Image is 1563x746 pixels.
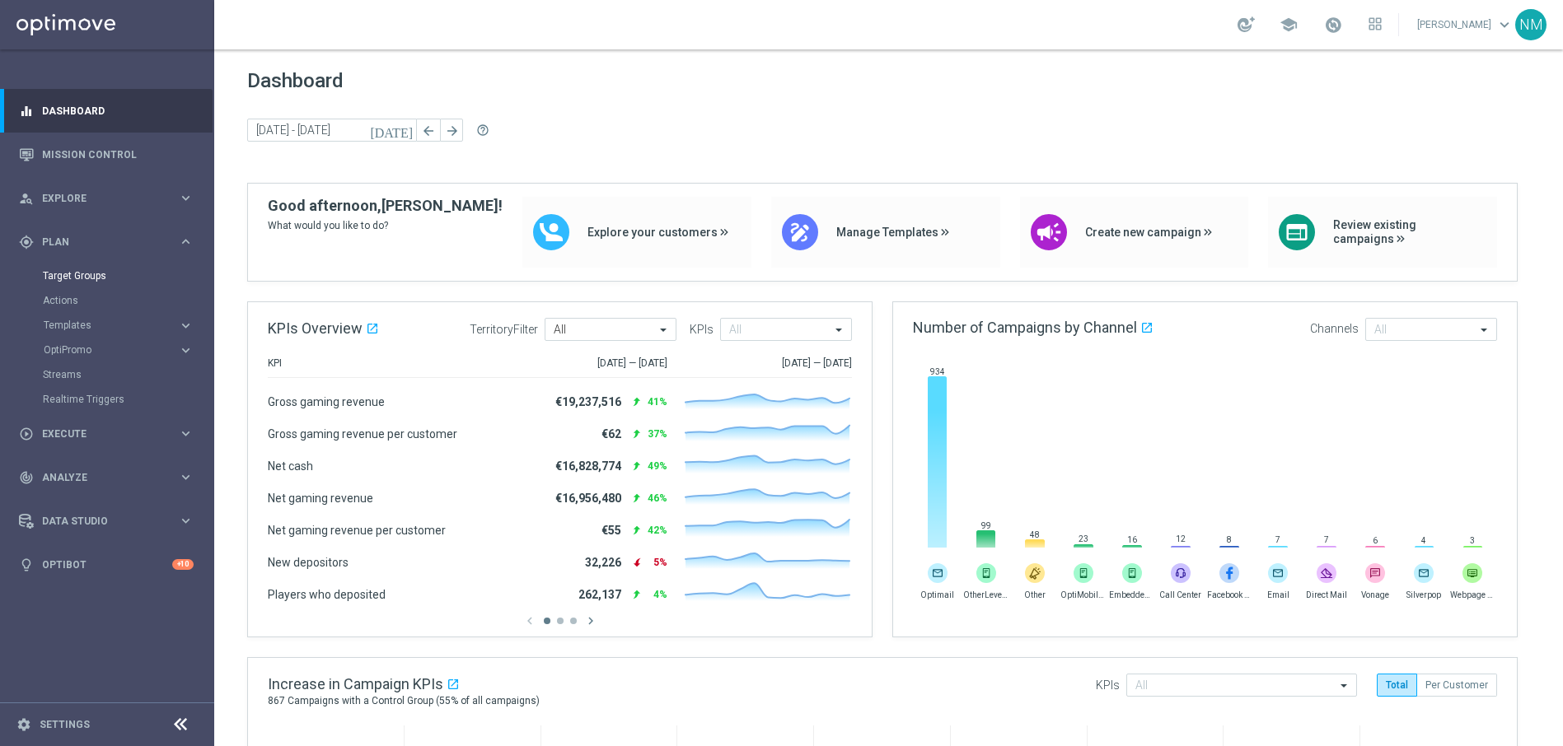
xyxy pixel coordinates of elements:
[42,193,178,203] span: Explore
[178,318,194,333] i: keyboard_arrow_right
[43,393,171,406] a: Realtime Triggers
[18,192,194,205] button: person_search Explore keyboard_arrow_right
[19,104,34,119] i: equalizer
[18,105,194,118] button: equalizer Dashboard
[172,559,194,570] div: +10
[42,429,178,439] span: Execute
[178,234,194,249] i: keyboard_arrow_right
[43,362,213,387] div: Streams
[19,89,194,133] div: Dashboard
[1495,16,1514,34] span: keyboard_arrow_down
[42,133,194,176] a: Mission Control
[40,720,90,730] a: Settings
[43,313,213,338] div: Templates
[19,543,194,586] div: Optibot
[19,427,178,441] div: Execute
[44,345,161,355] span: OptiPromo
[1515,9,1547,40] div: NM
[19,427,34,441] i: play_circle_outline
[178,426,194,441] i: keyboard_arrow_right
[178,469,194,485] i: keyboard_arrow_right
[18,148,194,161] button: Mission Control
[42,89,194,133] a: Dashboard
[16,717,31,732] i: settings
[19,235,34,249] i: gps_fixed
[44,320,178,330] div: Templates
[19,470,34,485] i: track_changes
[43,319,194,332] button: Templates keyboard_arrow_right
[44,320,161,330] span: Templates
[43,269,171,282] a: Target Groups
[18,558,194,571] button: lightbulb Optibot +10
[19,235,178,249] div: Plan
[19,133,194,176] div: Mission Control
[19,191,34,206] i: person_search
[42,543,172,586] a: Optibot
[42,237,178,247] span: Plan
[18,471,194,484] button: track_changes Analyze keyboard_arrow_right
[43,368,171,381] a: Streams
[18,427,194,441] button: play_circle_outline Execute keyboard_arrow_right
[178,343,194,358] i: keyboard_arrow_right
[44,345,178,355] div: OptiPromo
[43,387,213,412] div: Realtime Triggers
[18,235,194,249] button: gps_fixed Plan keyboard_arrow_right
[1416,12,1515,37] a: [PERSON_NAME]keyboard_arrow_down
[178,513,194,529] i: keyboard_arrow_right
[18,515,194,528] button: Data Studio keyboard_arrow_right
[43,338,213,362] div: OptiPromo
[1280,16,1298,34] span: school
[19,514,178,529] div: Data Studio
[42,516,178,526] span: Data Studio
[43,343,194,357] button: OptiPromo keyboard_arrow_right
[43,294,171,307] a: Actions
[42,473,178,483] span: Analyze
[19,557,34,572] i: lightbulb
[43,263,213,288] div: Target Groups
[43,288,213,313] div: Actions
[178,190,194,206] i: keyboard_arrow_right
[19,470,178,485] div: Analyze
[19,191,178,206] div: Explore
